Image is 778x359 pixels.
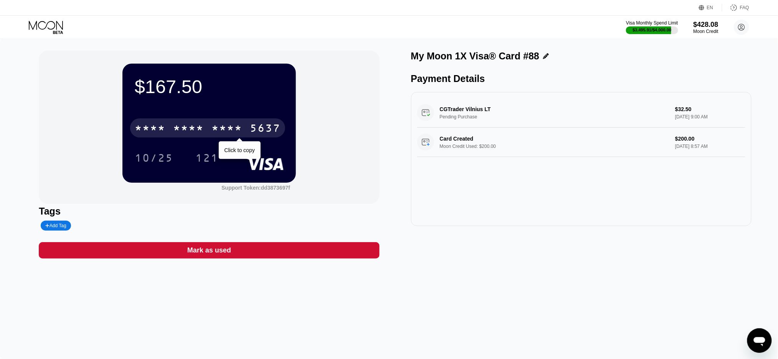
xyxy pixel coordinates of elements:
div: FAQ [740,5,749,10]
div: Add Tag [45,223,66,228]
div: Tags [39,206,379,217]
div: 121 [190,148,224,167]
div: 121 [195,153,218,165]
div: Support Token: dd3873697f [221,185,290,191]
div: 10/25 [135,153,173,165]
div: Mark as used [39,242,379,259]
div: $428.08 [694,21,719,29]
div: FAQ [722,4,749,11]
div: Add Tag [41,221,71,231]
div: EN [707,5,714,10]
div: Visa Monthly Spend Limit$3,495.91/$4,000.00 [626,20,678,34]
div: 5637 [250,123,281,135]
iframe: Button to launch messaging window [747,328,772,353]
div: My Moon 1X Visa® Card #88 [411,51,540,62]
div: 10/25 [129,148,179,167]
div: $167.50 [135,76,284,97]
div: $428.08Moon Credit [694,21,719,34]
div: Moon Credit [694,29,719,34]
div: EN [699,4,722,11]
div: Support Token:dd3873697f [221,185,290,191]
div: Click to copy [225,147,255,153]
div: Payment Details [411,73,752,84]
div: Visa Monthly Spend Limit [626,20,678,26]
div: Mark as used [187,246,231,255]
div: $3,495.91 / $4,000.00 [633,28,672,32]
